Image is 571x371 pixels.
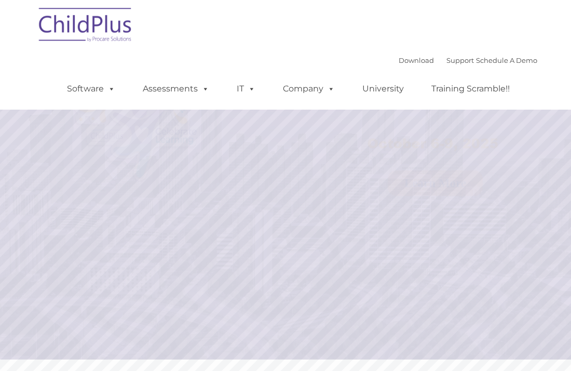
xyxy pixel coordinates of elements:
[399,56,537,64] font: |
[273,78,345,99] a: Company
[476,56,537,64] a: Schedule A Demo
[34,1,138,52] img: ChildPlus by Procare Solutions
[421,78,520,99] a: Training Scramble!!
[57,78,126,99] a: Software
[388,170,483,196] a: Learn More
[446,56,474,64] a: Support
[226,78,266,99] a: IT
[132,78,220,99] a: Assessments
[352,78,414,99] a: University
[399,56,434,64] a: Download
